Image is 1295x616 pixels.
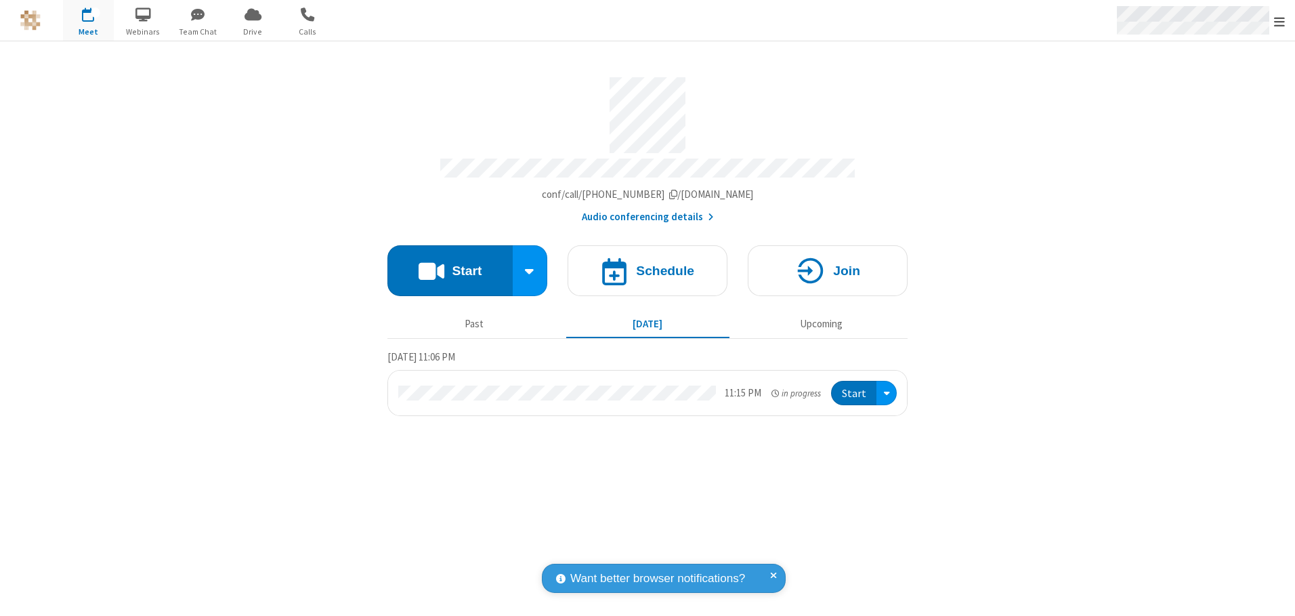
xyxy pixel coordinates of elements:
[725,386,761,401] div: 11:15 PM
[542,187,754,203] button: Copy my meeting room linkCopy my meeting room link
[833,264,860,277] h4: Join
[393,311,556,337] button: Past
[173,26,224,38] span: Team Chat
[91,7,100,18] div: 1
[513,245,548,296] div: Start conference options
[387,350,455,363] span: [DATE] 11:06 PM
[20,10,41,30] img: QA Selenium DO NOT DELETE OR CHANGE
[831,381,876,406] button: Start
[118,26,169,38] span: Webinars
[566,311,729,337] button: [DATE]
[387,245,513,296] button: Start
[387,349,908,417] section: Today's Meetings
[542,188,754,201] span: Copy my meeting room link
[568,245,727,296] button: Schedule
[771,387,821,400] em: in progress
[570,570,745,588] span: Want better browser notifications?
[636,264,694,277] h4: Schedule
[740,311,903,337] button: Upcoming
[282,26,333,38] span: Calls
[748,245,908,296] button: Join
[876,381,897,406] div: Open menu
[228,26,278,38] span: Drive
[387,67,908,225] section: Account details
[452,264,482,277] h4: Start
[582,209,714,225] button: Audio conferencing details
[63,26,114,38] span: Meet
